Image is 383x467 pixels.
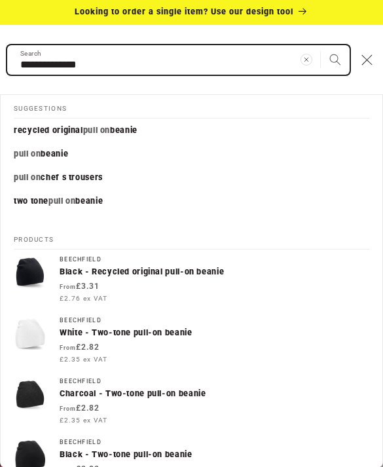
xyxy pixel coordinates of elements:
p: two tone pull on beanie [14,196,103,206]
span: £2.35 ex VAT [60,354,107,364]
div: Beechfield [60,378,369,385]
a: BeechfieldWhite - Two-tone pull-on beanie From£2.82 £2.35 ex VAT [1,310,382,371]
span: £2.35 ex VAT [60,415,107,425]
span: chef s trousers [41,172,102,182]
a: two tone pull on beanie [1,189,382,213]
a: pull on beanie [1,142,382,166]
span: From [60,405,76,412]
div: Beechfield [60,317,369,324]
strong: £3.31 [60,282,100,291]
p: pull on chef s trousers [14,172,103,183]
span: beanie [75,196,103,206]
a: BeechfieldBlack - Recycled original pull-on beanie From£3.31 £2.76 ex VAT [1,250,382,310]
mark: pull on [83,125,110,135]
p: recycled original pull on beanie [14,125,137,136]
span: £2.76 ex VAT [60,293,107,303]
iframe: Chat Widget [318,404,383,467]
a: BeechfieldCharcoal - Two-tone pull-on beanie From£2.82 £2.35 ex VAT [1,371,382,432]
h2: Products [14,226,369,250]
a: pull on chef s trousers [1,166,382,189]
span: two tone [14,196,48,206]
div: Beechfield [60,439,369,446]
p: Black - Recycled original pull-on beanie [60,267,369,277]
button: Close [352,45,381,74]
mark: pull on [14,172,41,182]
div: Beechfield [60,256,369,263]
span: recycled original [14,125,83,135]
a: recycled original pull on beanie [1,119,382,142]
strong: £2.82 [60,403,100,413]
img: Two-tone pull-on beanie [14,317,46,350]
p: Charcoal - Two-tone pull-on beanie [60,388,369,399]
h2: Suggestions [14,95,369,119]
img: Two-tone pull-on beanie [14,378,46,411]
span: From [60,345,76,351]
mark: pull on [14,149,41,159]
button: Clear search term [292,45,321,74]
span: beanie [41,149,68,159]
img: Recycled original pull-on beanie [14,256,46,289]
p: Black - Two-tone pull-on beanie [60,449,369,460]
span: Looking to order a single item? Use our design tool [75,7,293,16]
span: beanie [110,125,137,135]
span: From [60,284,76,290]
button: Search [321,45,350,74]
p: pull on beanie [14,149,68,159]
p: White - Two-tone pull-on beanie [60,327,369,338]
strong: £2.82 [60,343,100,352]
mark: pull on [48,196,75,206]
